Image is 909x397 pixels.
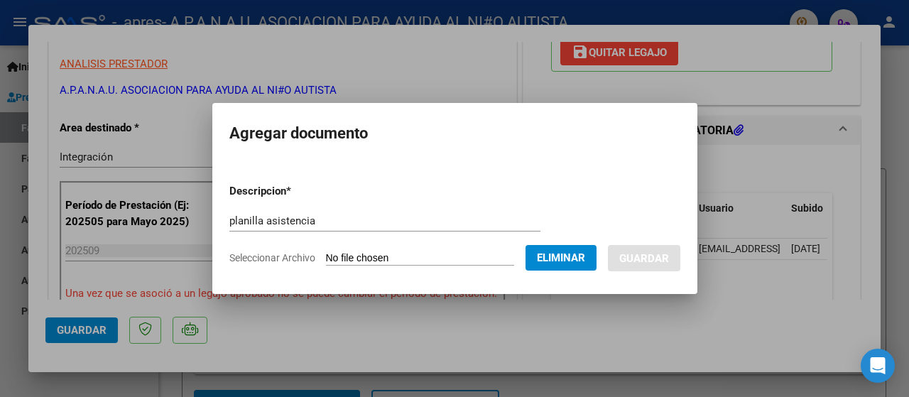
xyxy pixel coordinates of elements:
span: Seleccionar Archivo [229,252,315,263]
button: Eliminar [526,245,597,271]
span: Eliminar [537,251,585,264]
div: Open Intercom Messenger [861,349,895,383]
h2: Agregar documento [229,120,680,147]
button: Guardar [608,245,680,271]
p: Descripcion [229,183,365,200]
span: Guardar [619,252,669,265]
